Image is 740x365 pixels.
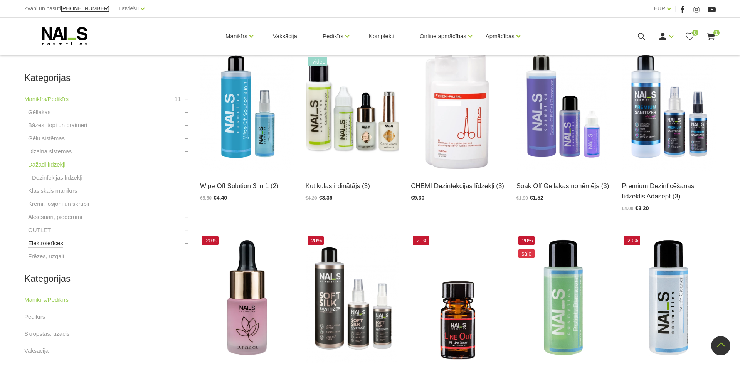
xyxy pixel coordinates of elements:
[174,94,181,104] span: 11
[635,205,649,211] span: €3.20
[200,195,212,201] span: €5.50
[28,108,50,117] a: Gēllakas
[308,57,328,66] span: +Video
[308,236,324,245] span: -20%
[24,4,109,13] div: Zvani un pasūti
[61,5,109,12] span: [PHONE_NUMBER]
[185,108,188,117] a: +
[692,30,698,36] span: 0
[185,239,188,248] a: +
[32,173,82,182] a: Dezinfekijas līdzekļi
[706,32,716,41] a: 1
[185,225,188,235] a: +
[319,195,333,201] span: €3.36
[214,195,227,201] span: €4.40
[28,160,66,169] a: Dažādi līdzekļi
[306,195,317,201] span: €4.20
[185,121,188,130] a: +
[24,94,69,104] a: Manikīrs/Pedikīrs
[113,4,115,13] span: |
[200,181,294,191] a: Wipe Off Solution 3 in 1 (2)
[713,30,720,36] span: 1
[516,42,610,171] img: Profesionāls šķīdums gellakas un citu “soak off” produktu ātrai noņemšanai.Nesausina rokas.Tilpum...
[622,181,716,202] a: Premium Dezinficēšanas līdzeklis Adasept (3)
[200,234,294,363] img: Mitrinoša, mīkstinoša un aromātiska kutikulas eļļa. Bagāta ar nepieciešamo omega-3, 6 un 9, kā ar...
[24,312,45,321] a: Pedikīrs
[267,18,303,55] a: Vaksācija
[28,147,72,156] a: Dizaina sistēmas
[413,236,429,245] span: -20%
[323,21,343,52] a: Pedikīrs
[200,42,294,171] img: Līdzeklis “trīs vienā“ - paredzēts dabīgā naga attaukošanai un dehidrācijai, gela un gellaku lipī...
[24,73,188,83] h2: Kategorijas
[28,134,65,143] a: Gēlu sistēmas
[518,236,535,245] span: -20%
[411,181,505,191] a: CHEMI Dezinfekcijas līdzekļi (3)
[530,195,543,201] span: €1.52
[685,32,695,41] a: 0
[28,121,87,130] a: Bāzes, topi un praimeri
[516,181,610,191] a: Soak Off Gellakas noņēmējs (3)
[411,234,505,363] img: Universāls līdzeklis “kabatu pēdu” likvidēšanai. Iekļūst zem paceltā gela vai akrila un rada tā c...
[420,21,466,52] a: Online apmācības
[24,274,188,284] h2: Kategorijas
[24,346,49,355] a: Vaksācija
[185,147,188,156] a: +
[654,4,666,13] a: EUR
[411,42,505,171] img: STERISEPT INSTRU 1L (SPORICĪDS)Sporicīds instrumentu dezinfekcijas un mazgāšanas līdzeklis invent...
[622,206,633,211] span: €4.00
[624,236,640,245] span: -20%
[28,186,77,195] a: Klasiskais manikīrs
[486,21,515,52] a: Apmācības
[24,295,69,304] a: Manikīrs/Pedikīrs
[516,195,528,201] span: €1.90
[28,199,89,209] a: Krēmi, losjoni un skrubji
[411,195,424,201] span: €9.30
[306,42,400,171] img: Līdzeklis kutikulas mīkstināšanai un irdināšanai vien pāris sekunžu laikā. Ideāli piemērots kutik...
[185,94,188,104] a: +
[675,4,676,13] span: |
[363,18,400,55] a: Komplekti
[622,234,716,363] img: Īpaši saudzīgs līdzeklis otu tīrīšanai, kas ātri atbrīvo otas no akrila krāsām, gēla un gēllakāmT...
[622,42,716,171] img: Pielietošanas sfēra profesionālai lietošanai: Medicīnisks līdzeklis paredzēts roku un virsmu dezi...
[306,181,400,191] a: Kutikulas irdinātājs (3)
[28,239,63,248] a: Elektroierīces
[185,212,188,222] a: +
[306,234,400,363] img: SOFT SILK SANITIZER FORASEPT STRONG Paredzēts profesionālai lietošanai: roku un virsmu dezinfekci...
[202,236,219,245] span: -20%
[225,21,247,52] a: Manikīrs
[24,329,70,338] a: Skropstas, uzacis
[518,249,535,258] span: sale
[28,212,82,222] a: Aksesuāri, piederumi
[61,6,109,12] a: [PHONE_NUMBER]
[185,160,188,169] a: +
[516,234,610,363] img: Saudzīgs un efektīvs nagu lakas noņēmējs bez acetona.Tilpums:100 ml., 500 ml...
[185,134,188,143] a: +
[119,4,139,13] a: Latviešu
[28,252,64,261] a: Frēzes, uzgaļi
[28,225,51,235] a: OUTLET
